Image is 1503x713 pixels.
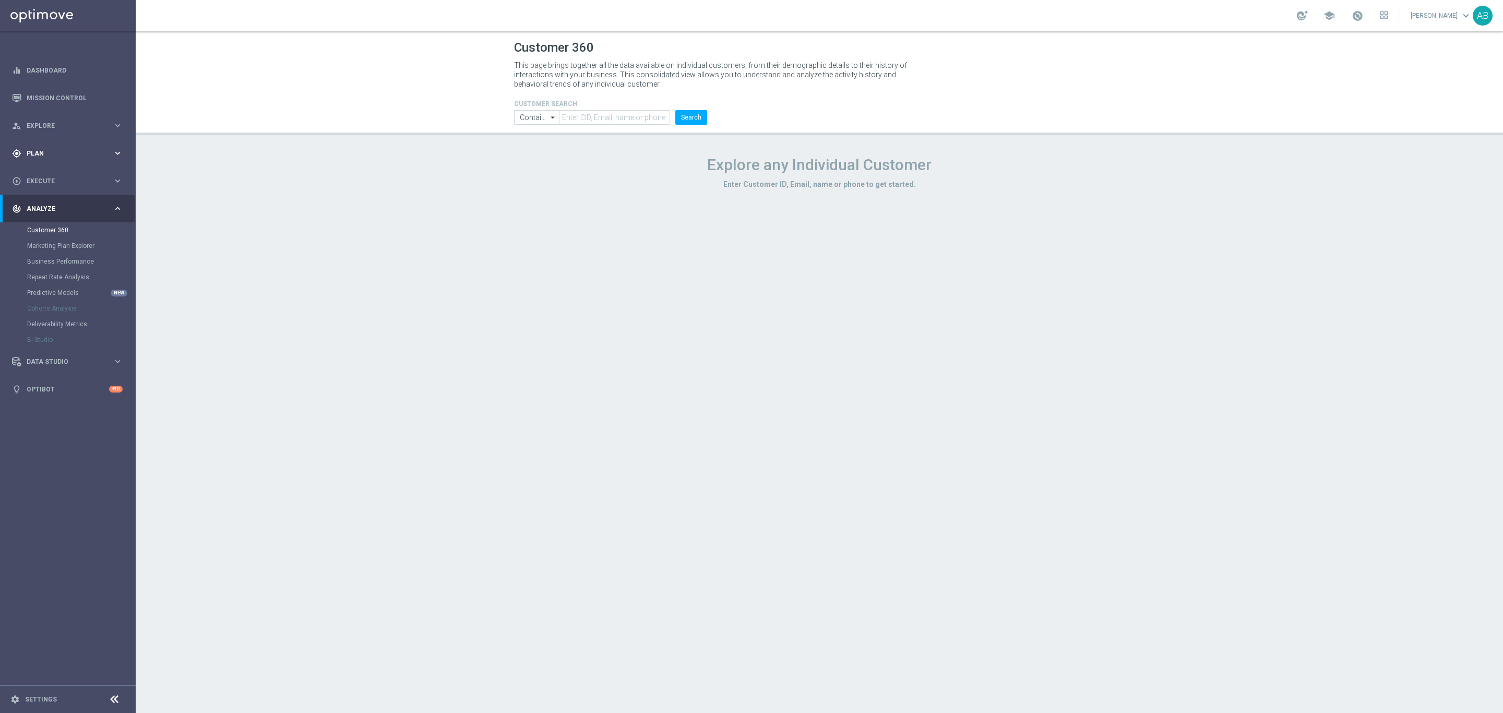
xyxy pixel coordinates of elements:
a: Business Performance [27,257,109,266]
i: track_changes [12,204,21,213]
button: Mission Control [11,94,123,102]
i: person_search [12,121,21,130]
div: Explore [12,121,113,130]
div: +10 [109,386,123,393]
i: equalizer [12,66,21,75]
div: Dashboard [12,56,123,84]
i: keyboard_arrow_right [113,204,123,213]
a: Mission Control [27,84,123,112]
div: Business Performance [27,254,135,269]
i: gps_fixed [12,149,21,158]
span: Data Studio [27,359,113,365]
button: gps_fixed Plan keyboard_arrow_right [11,149,123,158]
div: Execute [12,176,113,186]
div: Cohorts Analysis [27,301,135,316]
button: Search [675,110,707,125]
button: equalizer Dashboard [11,66,123,75]
h4: CUSTOMER SEARCH [514,100,707,108]
div: Repeat Rate Analysis [27,269,135,285]
a: [PERSON_NAME]keyboard_arrow_down [1410,8,1473,23]
a: Marketing Plan Explorer [27,242,109,250]
button: Data Studio keyboard_arrow_right [11,358,123,366]
div: Optibot [12,375,123,403]
span: keyboard_arrow_down [1460,10,1472,21]
div: Plan [12,149,113,158]
a: Dashboard [27,56,123,84]
i: keyboard_arrow_right [113,148,123,158]
p: This page brings together all the data available on individual customers, from their demographic ... [514,61,916,89]
span: Execute [27,178,113,184]
span: Explore [27,123,113,129]
a: Deliverability Metrics [27,320,109,328]
input: Enter CID, Email, name or phone [559,110,670,125]
span: school [1323,10,1335,21]
a: Repeat Rate Analysis [27,273,109,281]
a: Predictive Models [27,289,109,297]
button: track_changes Analyze keyboard_arrow_right [11,205,123,213]
button: lightbulb Optibot +10 [11,385,123,394]
i: keyboard_arrow_right [113,176,123,186]
div: Customer 360 [27,222,135,238]
span: Plan [27,150,113,157]
h1: Explore any Individual Customer [514,156,1125,174]
h3: Enter Customer ID, Email, name or phone to get started. [514,180,1125,189]
a: Optibot [27,375,109,403]
button: person_search Explore keyboard_arrow_right [11,122,123,130]
div: Analyze [12,204,113,213]
div: NEW [111,290,127,296]
div: Marketing Plan Explorer [27,238,135,254]
div: BI Studio [27,332,135,348]
span: Analyze [27,206,113,212]
div: Deliverability Metrics [27,316,135,332]
i: settings [10,695,20,704]
i: keyboard_arrow_right [113,356,123,366]
a: Settings [25,696,57,703]
div: Predictive Models [27,285,135,301]
div: Data Studio [12,357,113,366]
a: Customer 360 [27,226,109,234]
h1: Customer 360 [514,40,1125,55]
i: arrow_drop_down [548,111,558,124]
div: Mission Control [12,84,123,112]
div: AB [1473,6,1493,26]
input: Contains [514,110,559,125]
button: play_circle_outline Execute keyboard_arrow_right [11,177,123,185]
i: keyboard_arrow_right [113,121,123,130]
i: play_circle_outline [12,176,21,186]
i: lightbulb [12,385,21,394]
